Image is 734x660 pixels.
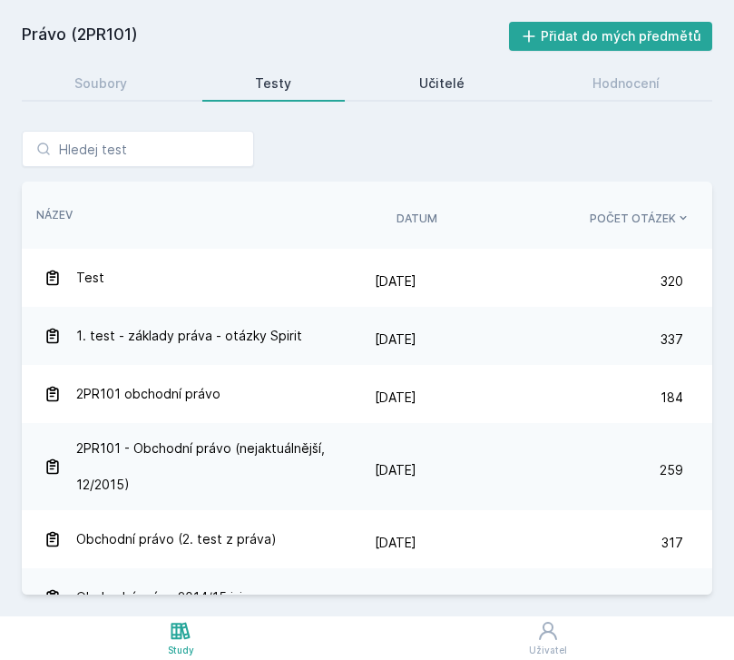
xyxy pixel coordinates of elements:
[661,263,683,300] span: 320
[76,430,367,503] span: 2PR101 - Obchodní právo (nejaktuálnější, 12/2015)
[375,389,416,405] span: [DATE]
[529,644,567,657] div: Uživatel
[661,379,683,416] span: 184
[661,525,683,561] span: 317
[22,423,712,510] a: 2PR101 - Obchodní právo (nejaktuálnější, 12/2015) [DATE] 259
[375,462,416,478] span: [DATE]
[590,211,690,227] button: Počet otázek
[22,249,712,307] a: Test [DATE] 320
[76,376,220,412] span: 2PR101 obchodní právo
[661,321,683,358] span: 337
[74,74,127,93] div: Soubory
[202,65,345,102] a: Testy
[22,307,712,365] a: 1. test - základy práva - otázky Spirit [DATE] 337
[375,331,416,347] span: [DATE]
[375,593,416,608] span: [DATE]
[361,616,734,660] a: Uživatel
[22,510,712,568] a: Obchodní právo (2. test z práva) [DATE] 317
[36,207,73,223] button: Název
[22,65,181,102] a: Soubory
[22,365,712,423] a: 2PR101 obchodní právo [DATE] 184
[509,22,713,51] button: Přidat do mých předmětů
[375,535,416,550] span: [DATE]
[76,521,277,557] span: Obchodní právo (2. test z práva)
[22,22,509,51] h2: Právo (2PR101)
[590,211,676,227] span: Počet otázek
[22,131,254,167] input: Hledej test
[660,452,683,488] span: 259
[419,74,465,93] div: Učitelé
[76,318,302,354] span: 1. test - základy práva - otázky Spirit
[168,644,194,657] div: Study
[375,273,416,289] span: [DATE]
[592,74,660,93] div: Hodnocení
[539,65,712,102] a: Hodnocení
[76,260,104,296] span: Test
[367,65,518,102] a: Učitelé
[22,568,712,626] a: Obchodní právo 2014/15 isis [DATE] 180
[661,583,683,619] span: 180
[255,74,291,93] div: Testy
[396,211,437,227] button: Datum
[76,579,249,616] span: Obchodní právo 2014/15 isis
